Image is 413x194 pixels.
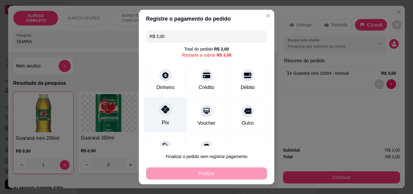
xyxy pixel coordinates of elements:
button: Finalizar o pedido sem registrar pagamento [146,150,267,163]
div: Crédito [199,84,214,91]
div: Voucher [198,120,216,127]
div: Pix [162,119,169,127]
div: Dinheiro [156,84,174,91]
input: Ex.: hambúrguer de cordeiro [150,30,263,42]
div: R$ 3,00 [214,46,229,52]
div: Outro [242,120,254,127]
header: Registre o pagamento do pedido [139,10,274,28]
button: Close [263,11,273,21]
div: Débito [241,84,255,91]
div: Total do pedido [184,46,229,52]
div: R$ 3,00 [216,52,231,58]
div: Restante a cobrar [182,52,231,58]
